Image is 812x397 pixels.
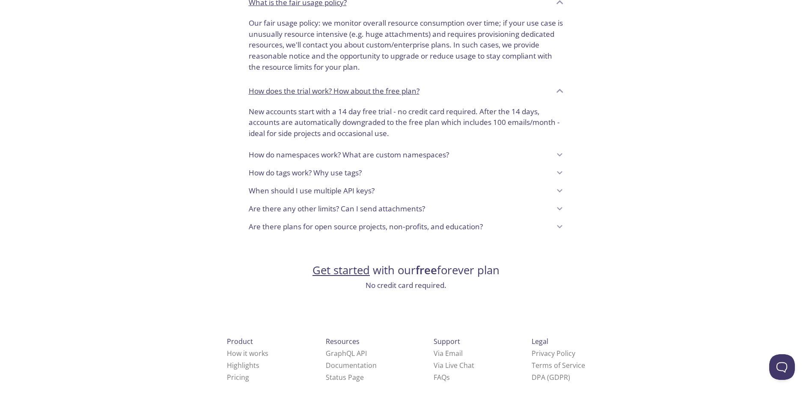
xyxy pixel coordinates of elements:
span: Resources [326,337,360,346]
p: Are there plans for open source projects, non-profits, and education? [249,221,483,232]
strong: free [416,263,437,278]
a: How it works [227,349,268,358]
a: FAQ [434,373,450,382]
p: How do namespaces work? What are custom namespaces? [249,149,449,160]
p: How do tags work? Why use tags? [249,167,362,178]
a: Via Email [434,349,463,358]
div: Are there plans for open source projects, non-profits, and education? [242,218,571,236]
a: Privacy Policy [532,349,575,358]
p: Our fair usage policy: we monitor overall resource consumption over time; if your use case is unu... [249,18,564,73]
div: Are there any other limits? Can I send attachments? [242,200,571,218]
span: Product [227,337,253,346]
a: Documentation [326,361,377,370]
a: Highlights [227,361,259,370]
a: Terms of Service [532,361,585,370]
a: Pricing [227,373,249,382]
span: s [446,373,450,382]
div: How does the trial work? How about the free plan? [242,103,571,146]
a: Via Live Chat [434,361,474,370]
p: When should I use multiple API keys? [249,185,375,196]
div: How do namespaces work? What are custom namespaces? [242,146,571,164]
a: GraphQL API [326,349,367,358]
h2: with our forever plan [312,263,500,278]
p: New accounts start with a 14 day free trial - no credit card required. After the 14 days, account... [249,106,564,139]
p: Are there any other limits? Can I send attachments? [249,203,425,214]
a: Status Page [326,373,364,382]
div: How does the trial work? How about the free plan? [242,80,571,103]
div: When should I use multiple API keys? [242,182,571,200]
p: How does the trial work? How about the free plan? [249,86,419,97]
div: How do tags work? Why use tags? [242,164,571,182]
h3: No credit card required. [312,280,500,291]
span: Support [434,337,460,346]
span: Legal [532,337,548,346]
a: DPA (GDPR) [532,373,570,382]
a: Get started [312,263,370,278]
iframe: Help Scout Beacon - Open [769,354,795,380]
